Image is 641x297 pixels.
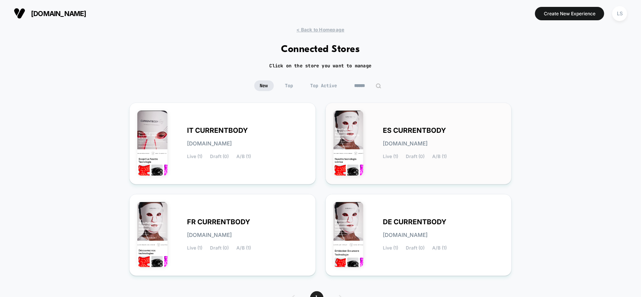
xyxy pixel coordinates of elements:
[14,8,25,19] img: Visually logo
[610,6,630,21] button: LS
[187,219,250,225] span: FR CURRENTBODY
[210,154,229,159] span: Draft (0)
[433,245,447,251] span: A/B (1)
[137,111,168,176] img: IT_CURRENTBODY
[296,27,344,33] span: < Back to Homepage
[334,111,364,176] img: ES_CURRENTBODY
[254,80,274,91] span: New
[406,245,425,251] span: Draft (0)
[612,6,627,21] div: LS
[270,63,372,69] h2: Click on the store you want to manage
[137,202,168,267] img: FR_CURRENTBODY
[383,128,446,133] span: ES CURRENTBODY
[187,141,232,146] span: [DOMAIN_NAME]
[210,245,229,251] span: Draft (0)
[187,245,202,251] span: Live (1)
[433,154,447,159] span: A/B (1)
[11,7,89,20] button: [DOMAIN_NAME]
[281,44,360,55] h1: Connected Stores
[280,80,299,91] span: Top
[187,232,232,238] span: [DOMAIN_NAME]
[31,10,86,18] span: [DOMAIN_NAME]
[187,128,248,133] span: IT CURRENTBODY
[383,141,428,146] span: [DOMAIN_NAME]
[406,154,425,159] span: Draft (0)
[236,154,251,159] span: A/B (1)
[535,7,604,20] button: Create New Experience
[376,83,381,89] img: edit
[383,232,428,238] span: [DOMAIN_NAME]
[334,202,364,267] img: DE_CURRENTBODY
[236,245,251,251] span: A/B (1)
[305,80,343,91] span: Top Active
[383,245,399,251] span: Live (1)
[187,154,202,159] span: Live (1)
[383,219,447,225] span: DE CURRENTBODY
[383,154,399,159] span: Live (1)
